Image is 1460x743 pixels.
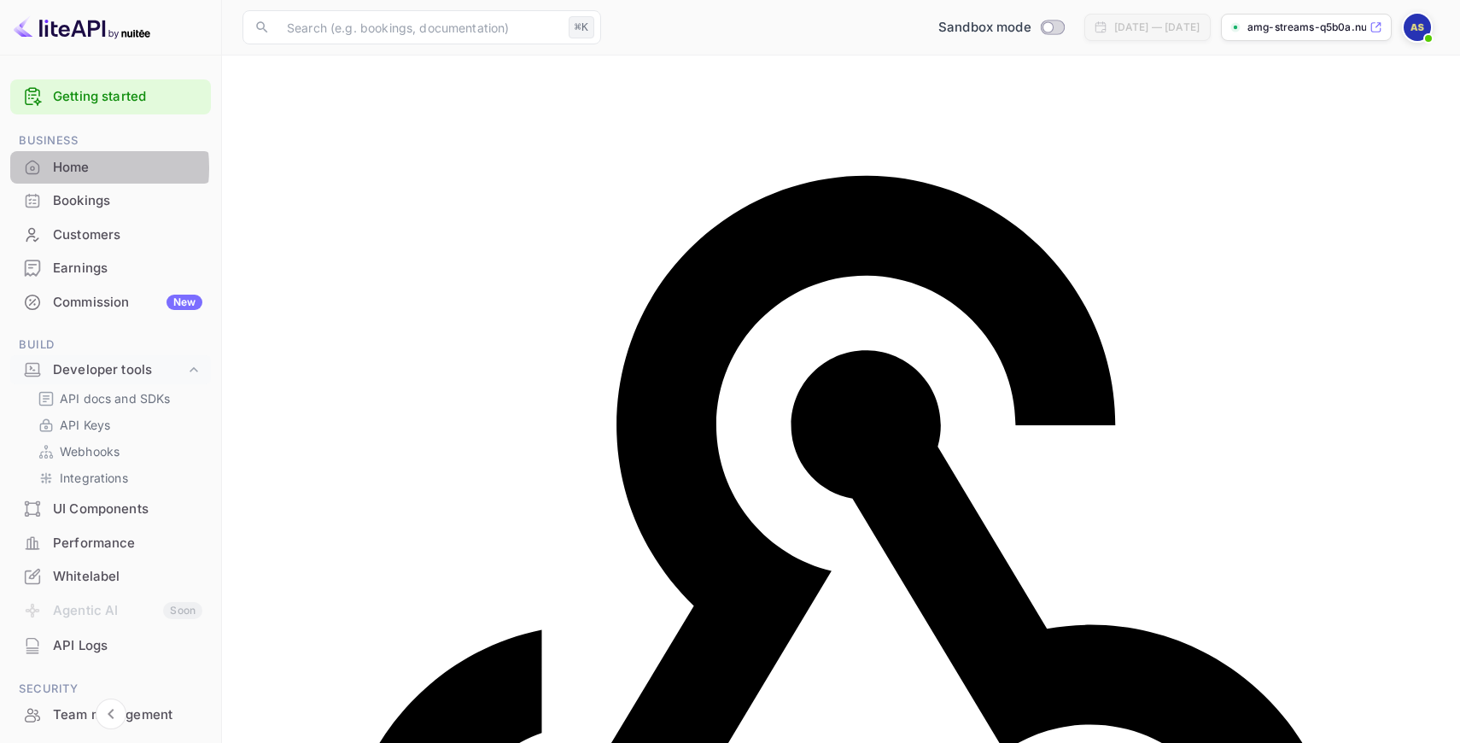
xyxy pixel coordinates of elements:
div: Whitelabel [53,567,202,587]
div: Switch to Production mode [931,18,1071,38]
div: ⌘K [569,16,594,38]
a: Performance [10,527,211,559]
a: Integrations [38,469,197,487]
div: [DATE] — [DATE] [1114,20,1200,35]
a: Whitelabel [10,560,211,592]
div: Getting started [10,79,211,114]
div: Home [10,151,211,184]
p: Webhooks [60,442,120,460]
div: New [166,295,202,310]
div: Performance [53,534,202,553]
div: Integrations [31,465,204,490]
div: Webhooks [31,439,204,464]
div: Earnings [10,252,211,285]
div: CommissionNew [10,286,211,319]
input: Search (e.g. bookings, documentation) [277,10,562,44]
div: API Keys [31,412,204,437]
a: Earnings [10,252,211,284]
span: Security [10,680,211,699]
a: Webhooks [38,442,197,460]
div: API docs and SDKs [31,386,204,411]
p: API docs and SDKs [60,389,171,407]
a: API Keys [38,416,197,434]
div: Team management [10,699,211,732]
span: Business [10,132,211,150]
div: API Logs [53,636,202,656]
span: Sandbox mode [938,18,1031,38]
div: Commission [53,293,202,313]
a: API docs and SDKs [38,389,197,407]
a: Getting started [53,87,202,107]
div: Home [53,158,202,178]
p: amg-streams-q5b0a.nuit... [1247,20,1366,35]
div: UI Components [10,493,211,526]
a: Team management [10,699,211,730]
button: Collapse navigation [96,699,126,729]
div: Bookings [10,184,211,218]
div: Whitelabel [10,560,211,594]
div: Team management [53,705,202,725]
p: Integrations [60,469,128,487]
div: Bookings [53,191,202,211]
div: API Logs [10,629,211,663]
a: Home [10,151,211,183]
a: Bookings [10,184,211,216]
div: UI Components [53,500,202,519]
div: Performance [10,527,211,560]
span: Build [10,336,211,354]
img: AMG STREAMS [1404,14,1431,41]
img: LiteAPI logo [14,14,150,41]
div: Earnings [53,259,202,278]
div: Developer tools [10,355,211,385]
p: API Keys [60,416,110,434]
a: UI Components [10,493,211,524]
div: Customers [53,225,202,245]
div: Developer tools [53,360,185,380]
a: API Logs [10,629,211,661]
div: Customers [10,219,211,252]
a: Customers [10,219,211,250]
a: CommissionNew [10,286,211,318]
